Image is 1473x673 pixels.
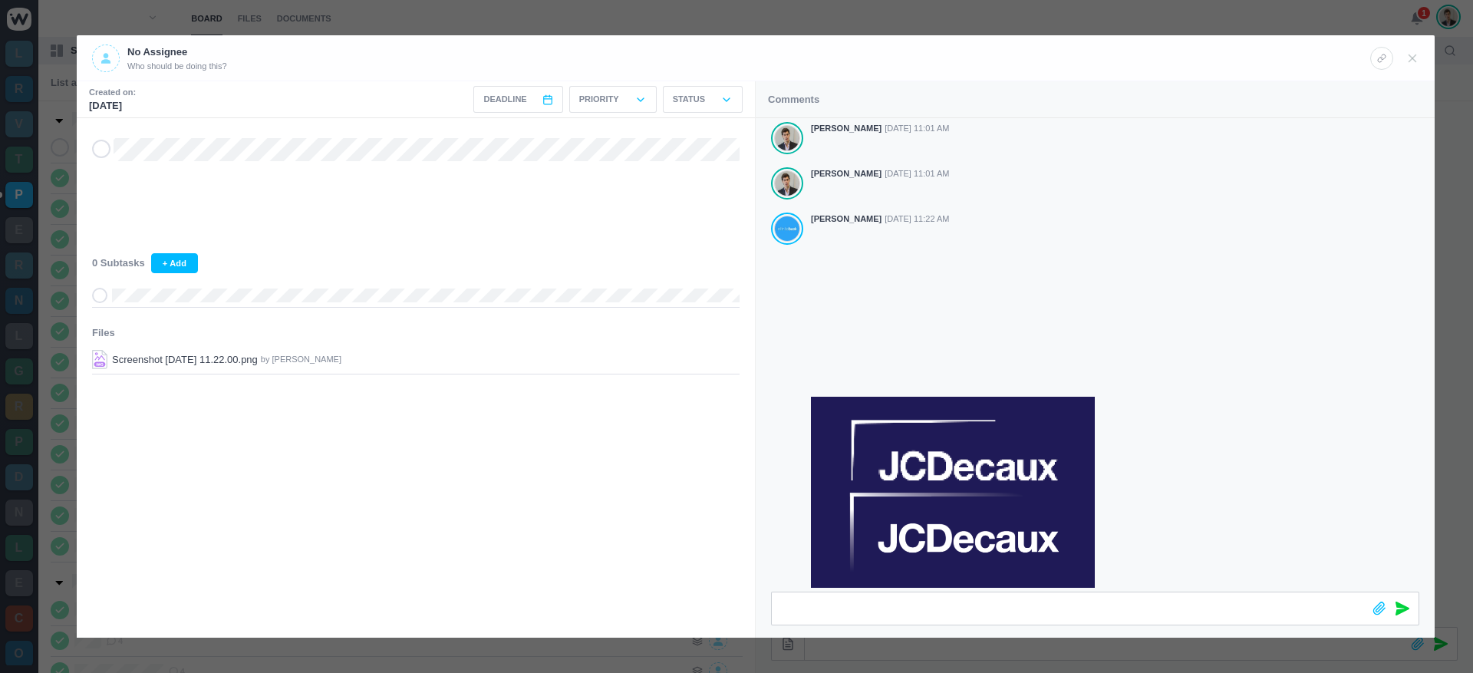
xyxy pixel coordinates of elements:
p: Status [673,93,705,106]
small: Created on: [89,86,136,99]
span: Deadline [483,93,526,106]
p: Priority [579,93,619,106]
p: [DATE] [89,98,136,114]
p: Comments [768,92,819,107]
span: Who should be doing this? [127,60,227,73]
p: No Assignee [127,45,227,60]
